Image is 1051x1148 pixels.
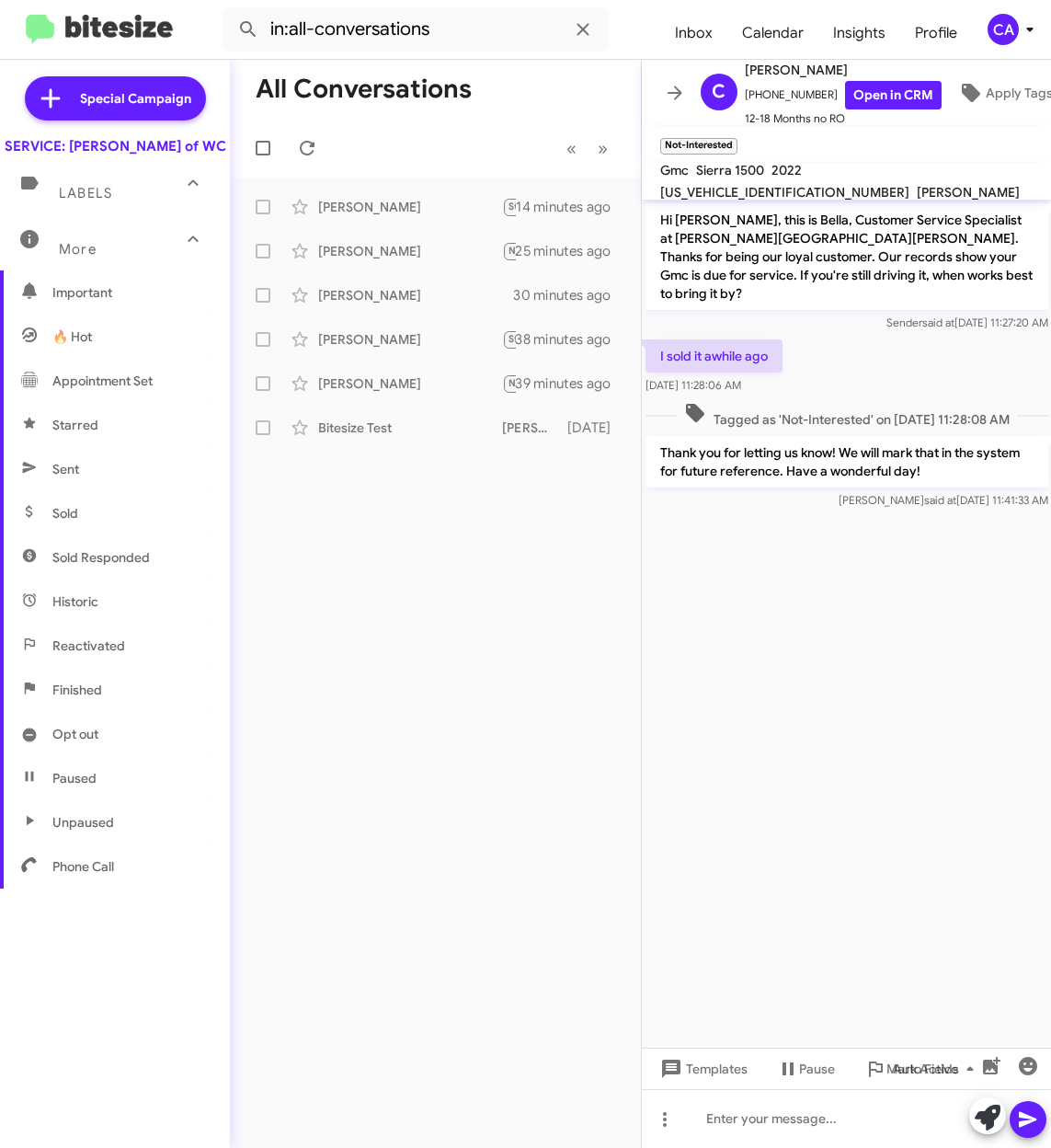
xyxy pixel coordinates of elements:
[878,1052,996,1085] button: Auto Fields
[660,6,727,60] a: Inbox
[645,436,1048,488] p: Thank you for letting us know! We will mark that in the system for future reference. Have a wonde...
[52,283,209,302] span: Important
[762,1052,850,1085] button: Pause
[587,130,619,167] button: Next
[838,493,1047,507] span: [PERSON_NAME] [DATE] 11:41:33 AM
[556,130,619,167] nav: Page navigation example
[502,286,516,304] div: Thank you for letting us know! What is the current address so I can update our system for you?
[52,681,102,699] span: Finished
[645,339,783,373] p: I sold it awhile ago
[885,316,1047,329] span: Sender [DATE] 11:27:20 AM
[893,1052,981,1085] span: Auto Fields
[502,373,516,394] div: I do my own basic maintenance. Thank you though
[516,286,626,304] div: 30 minutes ago
[318,286,502,304] div: [PERSON_NAME]
[850,1052,973,1085] button: Mark Active
[52,769,97,787] span: Paused
[516,330,626,349] div: 38 minutes ago
[712,77,725,107] span: C
[508,377,579,389] span: Not-Interested
[818,6,900,60] a: Insights
[502,328,516,350] div: Hi [PERSON_NAME], I have e sold my GMC last year. Could you please remove my details from contact...
[318,419,502,437] div: Bitesize Test
[52,813,114,832] span: Unpaused
[567,419,626,437] div: [DATE]
[52,592,98,611] span: Historic
[318,330,502,349] div: [PERSON_NAME]
[516,198,625,216] div: 14 minutes ago
[80,89,191,108] span: Special Campaign
[598,137,608,160] span: »
[900,6,972,60] a: Profile
[59,241,97,258] span: More
[660,162,689,178] span: Gmc
[52,857,114,876] span: Phone Call
[799,1052,835,1085] span: Pause
[745,109,942,128] span: 12-18 Months no RO
[645,378,741,392] span: [DATE] 11:28:06 AM
[52,725,98,743] span: Opt out
[318,242,502,260] div: [PERSON_NAME]
[917,184,1020,201] span: [PERSON_NAME]
[972,14,1031,45] button: CA
[745,59,942,81] span: [PERSON_NAME]
[223,7,609,52] input: Search
[502,240,516,261] div: Thank you for letting us know! We will mark that in the system for future reference. Have a wonde...
[52,548,150,567] span: Sold Responded
[555,130,588,167] button: Previous
[52,416,98,434] span: Starred
[660,184,909,201] span: [US_VEHICLE_IDENTIFICATION_NUMBER]
[642,1052,762,1085] button: Templates
[52,460,79,478] span: Sent
[25,76,206,121] a: Special Campaign
[516,374,626,393] div: 39 minutes ago
[988,14,1019,45] div: CA
[52,372,153,390] span: Appointment Set
[745,81,942,109] span: [PHONE_NUMBER]
[52,637,125,655] span: Reactivated
[318,374,502,393] div: [PERSON_NAME]
[5,137,226,155] div: SERVICE: [PERSON_NAME] of WC
[645,203,1048,310] p: Hi [PERSON_NAME], this is Bella, Customer Service Specialist at [PERSON_NAME][GEOGRAPHIC_DATA][PE...
[660,138,737,155] small: Not-Interested
[516,242,626,260] div: 25 minutes ago
[923,493,955,507] span: said at
[676,402,1016,429] span: Tagged as 'Not-Interested' on [DATE] 11:28:08 AM
[921,316,954,329] span: said at
[59,185,112,201] span: Labels
[508,201,531,212] span: Stop
[502,196,516,217] div: Stop. I live in [GEOGRAPHIC_DATA]
[727,6,818,60] a: Calendar
[771,162,802,178] span: 2022
[845,81,942,109] a: Open in CRM
[502,419,567,437] div: [PERSON_NAME] Buick GMC [PERSON_NAME][GEOGRAPHIC_DATA]
[657,1052,748,1085] span: Templates
[256,75,472,104] h1: All Conversations
[52,504,78,522] span: Sold
[696,162,764,178] span: Sierra 1500
[508,245,579,257] span: Not-Interested
[318,198,502,216] div: [PERSON_NAME]
[508,333,531,345] span: Stop
[566,137,577,160] span: «
[52,327,92,346] span: 🔥 Hot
